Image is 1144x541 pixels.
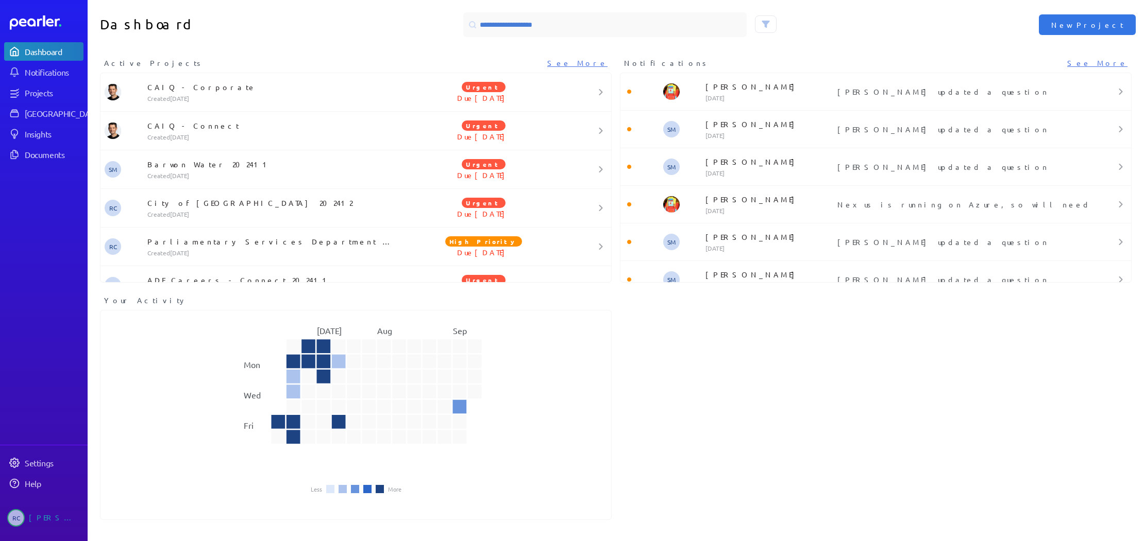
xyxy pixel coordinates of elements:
span: Stuart Meyers [663,121,680,137]
p: Due [DATE] [398,170,568,180]
p: [PERSON_NAME] updated a question [837,86,1085,97]
p: City of [GEOGRAPHIC_DATA] 202412 [147,198,399,208]
span: Robert Craig [7,509,25,527]
p: Barwon Water 202411 [147,159,399,169]
p: [PERSON_NAME] updated a question [837,162,1085,172]
div: [GEOGRAPHIC_DATA] [25,108,102,118]
p: Nexus is running on Azure, so will need to detail the equivalent/relevant key management solution... [837,199,1085,210]
p: [DATE] [705,169,833,177]
p: [PERSON_NAME] updated a question [837,274,1085,285]
p: [DATE] [705,244,833,252]
a: Projects [4,83,83,102]
a: [GEOGRAPHIC_DATA] [4,104,83,123]
p: [PERSON_NAME] [705,156,833,167]
p: Created [DATE] [147,249,399,257]
p: Created [DATE] [147,210,399,218]
span: Stuart Meyers [105,161,121,178]
div: [PERSON_NAME] [29,509,80,527]
text: Fri [244,420,254,430]
p: [DATE] [705,131,833,139]
p: Due [DATE] [398,208,568,219]
p: CAIQ - Connect [147,120,399,131]
div: Dashboard [25,46,82,57]
span: Stuart Meyers [663,271,680,288]
div: Settings [25,458,82,468]
p: ADF Careers - Connect 202411 [147,275,399,285]
li: More [388,486,401,492]
span: High Priority [445,236,522,247]
h1: Dashboard [100,12,352,37]
span: Urgent [462,120,506,131]
p: [DATE] [705,206,833,215]
text: Aug [377,325,392,336]
text: Wed [244,390,261,400]
div: Insights [25,129,82,139]
span: Stuart Meyers [663,159,680,175]
img: James Layton [105,84,121,100]
button: New Project [1039,14,1136,35]
p: Created [DATE] [147,133,399,141]
p: Created [DATE] [147,94,399,102]
p: Due [DATE] [398,247,568,257]
a: Insights [4,125,83,143]
span: Urgent [462,159,506,169]
span: Active Projects [104,58,204,68]
div: Projects [25,88,82,98]
p: [PERSON_NAME] updated a question [837,237,1085,247]
p: [PERSON_NAME] updated a question [837,124,1085,134]
a: Dashboard [4,42,83,61]
p: [PERSON_NAME] [705,81,833,92]
span: Urgent [462,82,506,92]
text: Sep [453,325,467,336]
span: Urgent [462,198,506,208]
span: Stuart Meyers [105,277,121,293]
span: Robert Craig [105,238,121,255]
span: Stuart Meyers [663,234,680,250]
a: See More [547,58,608,68]
img: James Layton [105,123,121,139]
a: Settings [4,453,83,472]
li: Less [311,486,322,492]
p: CAIQ - Corporate [147,82,399,92]
a: See More [1067,58,1128,68]
p: [PERSON_NAME] [705,194,833,204]
a: Notifications [4,63,83,81]
div: Documents [25,149,82,160]
p: Due [DATE] [398,131,568,142]
a: Dashboard [10,15,83,30]
p: [DATE] [705,94,833,102]
span: New Project [1051,20,1123,30]
span: Notifications [624,58,710,68]
span: Urgent [462,275,506,285]
p: Parliamentary Services Department [GEOGRAPHIC_DATA] - PSD014 [147,236,399,247]
span: Robert Craig [105,200,121,216]
p: [PERSON_NAME] [705,269,833,280]
a: RC[PERSON_NAME] [4,505,83,531]
span: Your Activity [104,295,187,306]
img: Jon Mills [663,83,680,100]
a: Documents [4,145,83,164]
p: [PERSON_NAME] [705,232,833,242]
p: Created [DATE] [147,171,399,180]
p: [DATE] [705,282,833,290]
div: Notifications [25,67,82,77]
p: [PERSON_NAME] [705,119,833,129]
p: Due [DATE] [398,93,568,103]
a: Help [4,474,83,493]
img: Jon Mills [663,196,680,213]
text: [DATE] [317,325,342,336]
div: Help [25,478,82,488]
text: Mon [244,359,260,370]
